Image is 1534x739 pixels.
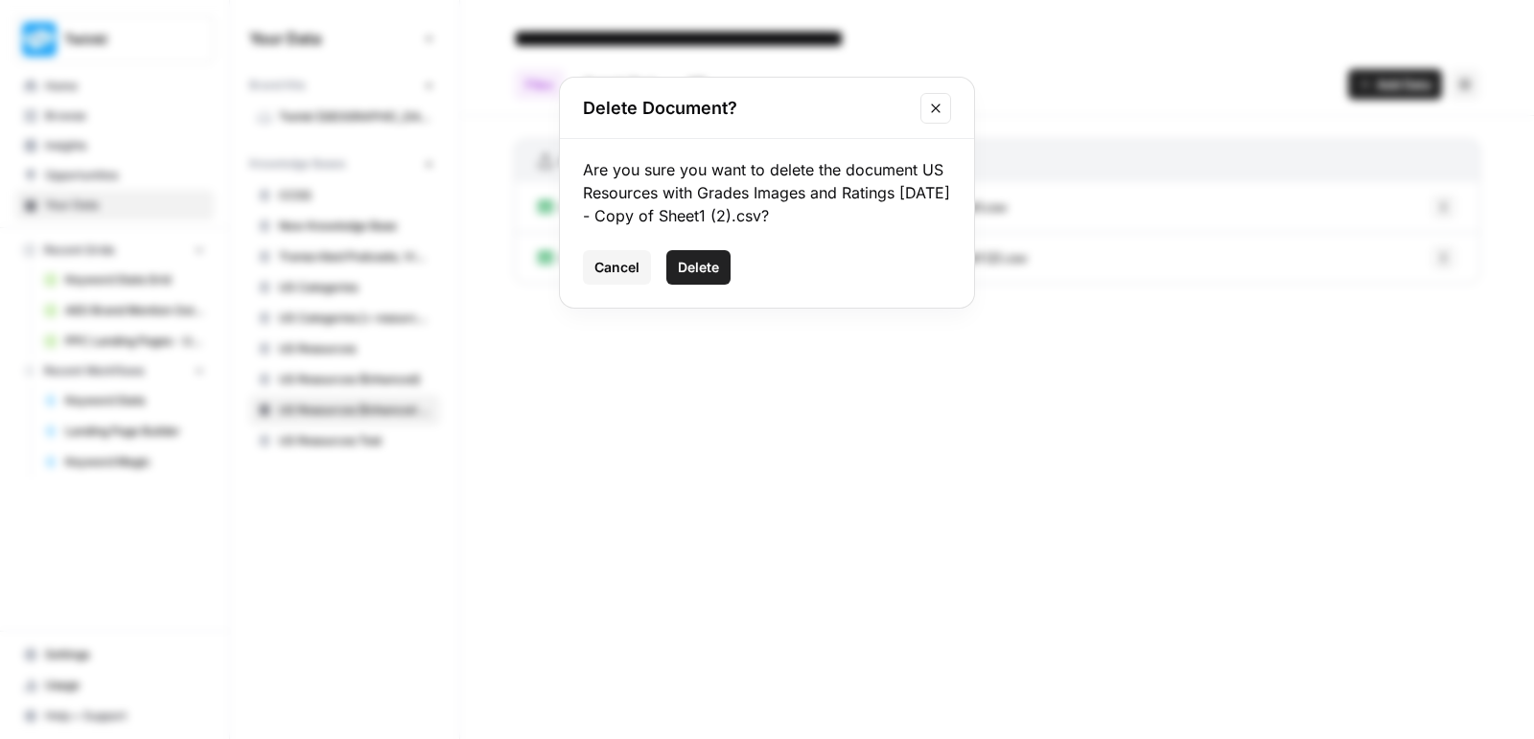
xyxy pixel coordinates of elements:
div: Are you sure you want to delete the document US Resources with Grades Images and Ratings [DATE] -... [583,158,951,227]
button: Delete [666,250,731,285]
button: Close modal [920,93,951,124]
button: Cancel [583,250,651,285]
span: Delete [678,258,719,277]
h2: Delete Document? [583,95,909,122]
span: Cancel [594,258,639,277]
